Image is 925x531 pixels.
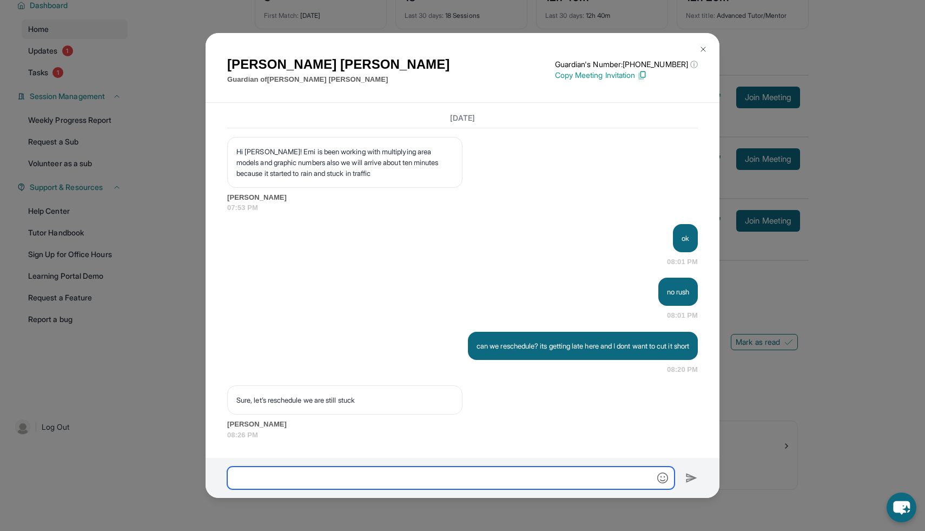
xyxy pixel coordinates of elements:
img: Close Icon [699,45,708,54]
span: 07:53 PM [227,202,698,213]
p: can we reschedule? its getting late here and I dont want to cut it short [477,340,689,351]
span: 08:01 PM [667,257,698,267]
img: Copy Icon [637,70,647,80]
p: ok [682,233,689,244]
h3: [DATE] [227,113,698,123]
p: Sure, let’s reschedule we are still stuck [236,395,453,405]
span: 08:20 PM [667,364,698,375]
p: no rush [667,286,690,297]
p: Guardian of [PERSON_NAME] [PERSON_NAME] [227,74,450,85]
span: [PERSON_NAME] [227,192,698,203]
p: Hi [PERSON_NAME]! Emi is been working with multiplying area models and graphic numbers also we wi... [236,146,453,179]
img: Send icon [685,471,698,484]
span: 08:01 PM [667,310,698,321]
h1: [PERSON_NAME] [PERSON_NAME] [227,55,450,74]
span: ⓘ [690,59,698,70]
img: Emoji [657,473,668,483]
button: chat-button [887,493,916,522]
p: Copy Meeting Invitation [555,70,698,81]
p: Guardian's Number: [PHONE_NUMBER] [555,59,698,70]
span: [PERSON_NAME] [227,419,698,430]
span: 08:26 PM [227,430,698,441]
